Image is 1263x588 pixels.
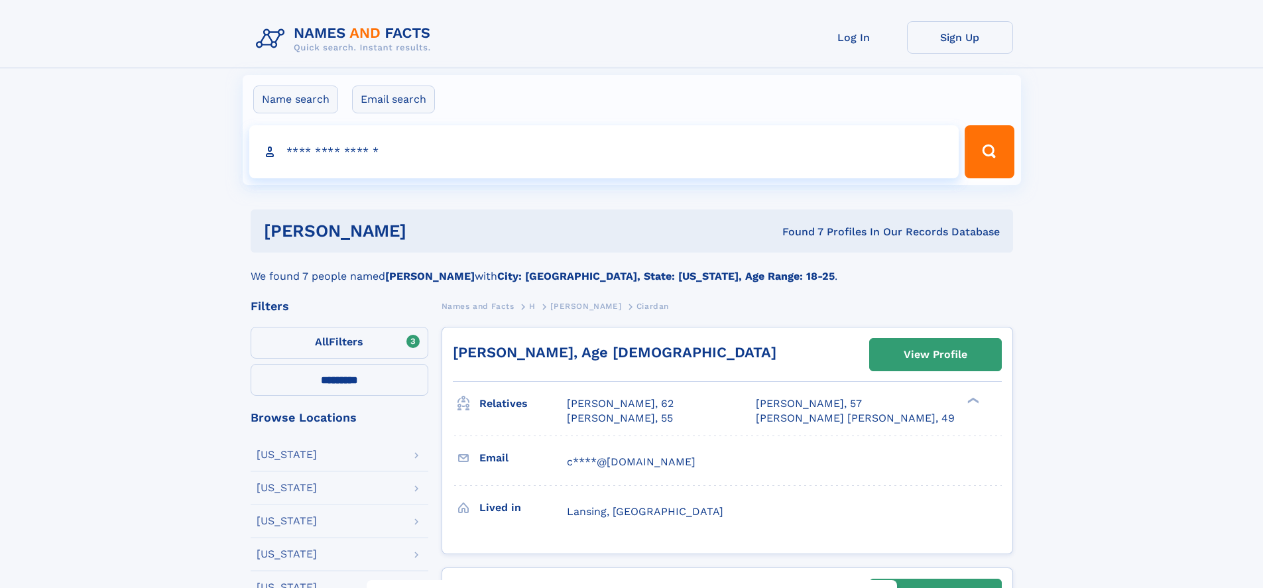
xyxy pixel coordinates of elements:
[964,396,980,405] div: ❯
[567,505,723,518] span: Lansing, [GEOGRAPHIC_DATA]
[251,300,428,312] div: Filters
[904,339,967,370] div: View Profile
[479,447,567,469] h3: Email
[315,335,329,348] span: All
[594,225,1000,239] div: Found 7 Profiles In Our Records Database
[251,327,428,359] label: Filters
[257,516,317,526] div: [US_STATE]
[550,302,621,311] span: [PERSON_NAME]
[567,396,674,411] a: [PERSON_NAME], 62
[870,339,1001,371] a: View Profile
[636,302,669,311] span: Ciardan
[352,86,435,113] label: Email search
[907,21,1013,54] a: Sign Up
[529,298,536,314] a: H
[257,449,317,460] div: [US_STATE]
[253,86,338,113] label: Name search
[479,392,567,415] h3: Relatives
[965,125,1014,178] button: Search Button
[497,270,835,282] b: City: [GEOGRAPHIC_DATA], State: [US_STATE], Age Range: 18-25
[257,483,317,493] div: [US_STATE]
[756,411,955,426] a: [PERSON_NAME] [PERSON_NAME], 49
[251,412,428,424] div: Browse Locations
[453,344,776,361] a: [PERSON_NAME], Age [DEMOGRAPHIC_DATA]
[442,298,514,314] a: Names and Facts
[385,270,475,282] b: [PERSON_NAME]
[756,396,862,411] a: [PERSON_NAME], 57
[529,302,536,311] span: H
[251,253,1013,284] div: We found 7 people named with .
[801,21,907,54] a: Log In
[264,223,595,239] h1: [PERSON_NAME]
[550,298,621,314] a: [PERSON_NAME]
[249,125,959,178] input: search input
[567,411,673,426] a: [PERSON_NAME], 55
[479,497,567,519] h3: Lived in
[251,21,442,57] img: Logo Names and Facts
[257,549,317,559] div: [US_STATE]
